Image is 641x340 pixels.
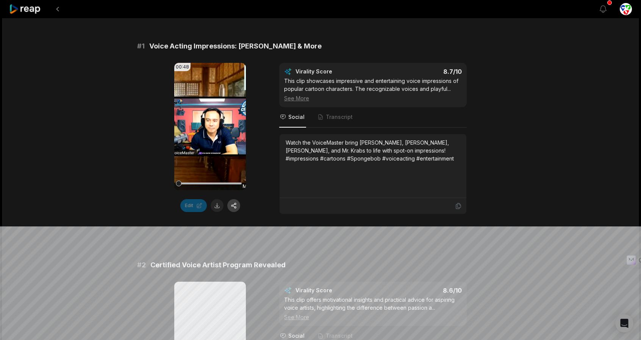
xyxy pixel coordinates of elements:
div: Open Intercom Messenger [615,314,633,332]
div: See More [284,94,462,102]
video: Your browser does not support mp4 format. [174,63,246,190]
div: Virality Score [295,68,377,75]
div: 8.7 /10 [381,68,462,75]
span: Transcript [326,113,353,121]
div: This clip showcases impressive and entertaining voice impressions of popular cartoon characters. ... [284,77,462,102]
span: # 1 [137,41,145,51]
nav: Tabs [279,107,467,128]
div: Watch the VoiceMaster bring [PERSON_NAME], [PERSON_NAME], [PERSON_NAME], and Mr. Krabs to life wi... [286,139,460,162]
span: Voice Acting Impressions: [PERSON_NAME] & More [149,41,322,51]
button: Edit [180,199,207,212]
span: Social [288,113,305,121]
